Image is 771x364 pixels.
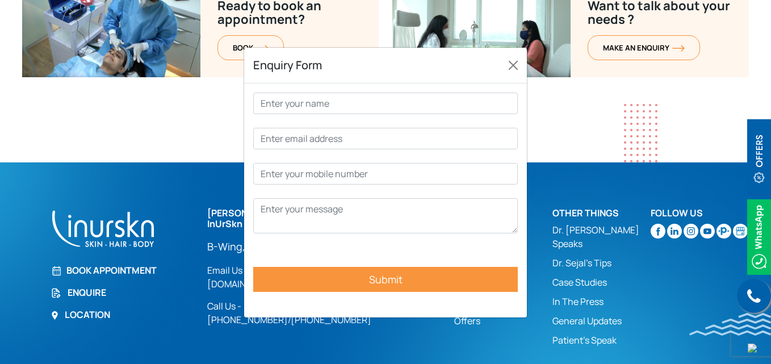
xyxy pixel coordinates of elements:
img: bluewave [689,313,771,336]
input: Enter your name [253,93,518,114]
a: Whatsappicon [747,229,771,242]
input: Submit [253,267,518,292]
img: Whatsappicon [747,199,771,275]
input: Enter email address [253,128,518,149]
input: Enter your mobile number [253,163,518,185]
form: Contact form [253,93,518,308]
button: Close [504,56,522,74]
img: offerBt [747,119,771,195]
h5: Enquiry Form [253,57,322,74]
